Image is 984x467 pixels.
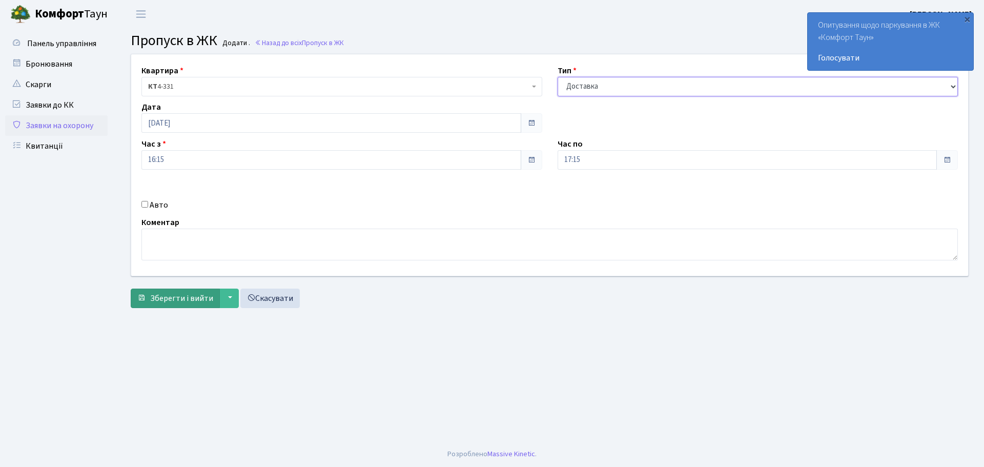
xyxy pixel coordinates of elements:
span: Панель управління [27,38,96,49]
span: Зберегти і вийти [150,293,213,304]
div: × [962,14,972,24]
a: Заявки на охорону [5,115,108,136]
span: Пропуск в ЖК [302,38,344,48]
a: Massive Kinetic [487,449,535,459]
span: Таун [35,6,108,23]
b: КТ [148,82,157,92]
label: Час по [558,138,583,150]
a: Заявки до КК [5,95,108,115]
span: <b>КТ</b>&nbsp;&nbsp;&nbsp;&nbsp;4-331 [148,82,529,92]
label: Авто [150,199,168,211]
small: Додати . [220,39,250,48]
a: Назад до всіхПропуск в ЖК [255,38,344,48]
b: Комфорт [35,6,84,22]
label: Тип [558,65,577,77]
label: Квартира [141,65,183,77]
a: Скасувати [240,289,300,308]
span: Пропуск в ЖК [131,30,217,51]
a: Скарги [5,74,108,95]
div: Опитування щодо паркування в ЖК «Комфорт Таун» [808,13,973,70]
img: logo.png [10,4,31,25]
a: Голосувати [818,52,963,64]
span: <b>КТ</b>&nbsp;&nbsp;&nbsp;&nbsp;4-331 [141,77,542,96]
b: [PERSON_NAME] [910,9,972,20]
a: [PERSON_NAME] [910,8,972,21]
a: Панель управління [5,33,108,54]
a: Квитанції [5,136,108,156]
button: Зберегти і вийти [131,289,220,308]
label: Коментар [141,216,179,229]
a: Бронювання [5,54,108,74]
label: Час з [141,138,166,150]
div: Розроблено . [447,449,537,460]
button: Переключити навігацію [128,6,154,23]
label: Дата [141,101,161,113]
